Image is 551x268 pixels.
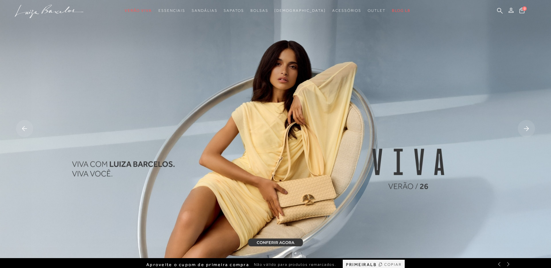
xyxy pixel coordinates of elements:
span: Outlet [368,8,386,13]
a: noSubCategoriesText [158,5,185,17]
span: Verão Viva [125,8,152,13]
span: Essenciais [158,8,185,13]
span: Não válido para produtos remarcados. [254,262,336,267]
span: 0 [522,6,527,11]
a: noSubCategoriesText [125,5,152,17]
span: COPIAR [384,262,402,268]
span: PRIMEIRALB [346,262,377,267]
button: 0 [517,7,526,16]
a: noSubCategoriesText [192,5,217,17]
a: noSubCategoriesText [224,5,244,17]
span: Bolsas [250,8,268,13]
span: Sandálias [192,8,217,13]
a: noSubCategoriesText [274,5,326,17]
span: Acessórios [332,8,361,13]
span: Sapatos [224,8,244,13]
a: noSubCategoriesText [368,5,386,17]
a: noSubCategoriesText [250,5,268,17]
a: noSubCategoriesText [332,5,361,17]
a: BLOG LB [392,5,410,17]
span: Aproveite o cupom de primeira compra [146,262,249,267]
span: BLOG LB [392,8,410,13]
span: [DEMOGRAPHIC_DATA] [274,8,326,13]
